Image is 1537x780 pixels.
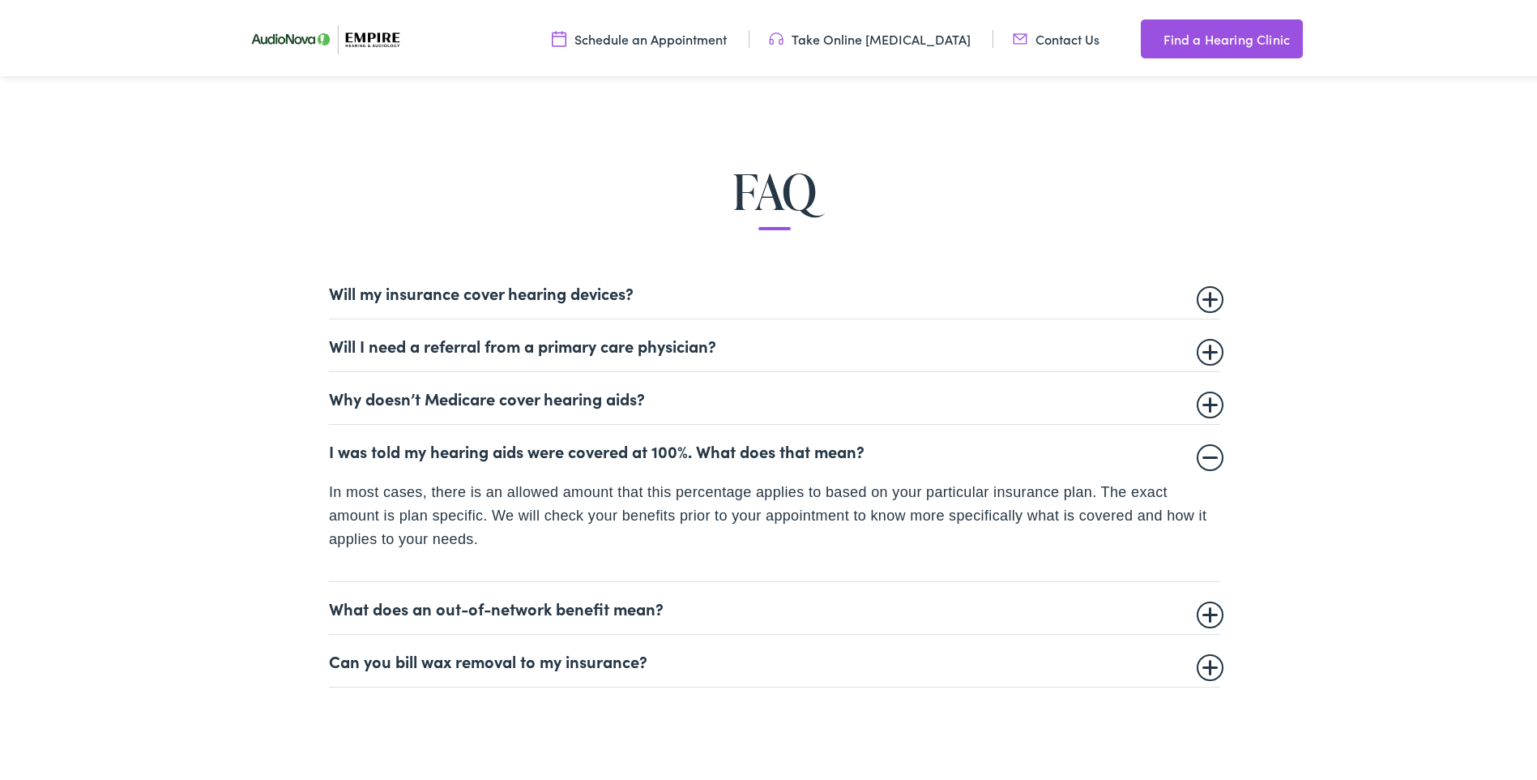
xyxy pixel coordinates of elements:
[329,438,1220,457] summary: I was told my hearing aids were covered at 100%. What does that mean?
[329,478,1220,547] p: In most cases, there is an allowed amount that this percentage applies to based on your particula...
[329,332,1220,352] summary: Will I need a referral from a primary care physician?
[769,27,783,45] img: utility icon
[769,27,971,45] a: Take Online [MEDICAL_DATA]
[1013,27,1099,45] a: Contact Us
[62,161,1487,215] h2: FAQ
[1013,27,1027,45] img: utility icon
[329,385,1220,405] summary: Why doesn’t Medicare cover hearing aids?
[1141,16,1303,55] a: Find a Hearing Clinic
[329,595,1220,615] summary: What does an out-of-network benefit mean?
[1141,26,1155,45] img: utility icon
[329,648,1220,667] summary: Can you bill wax removal to my insurance?
[329,280,1220,299] summary: Will my insurance cover hearing devices?
[552,27,727,45] a: Schedule an Appointment
[552,27,566,45] img: utility icon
